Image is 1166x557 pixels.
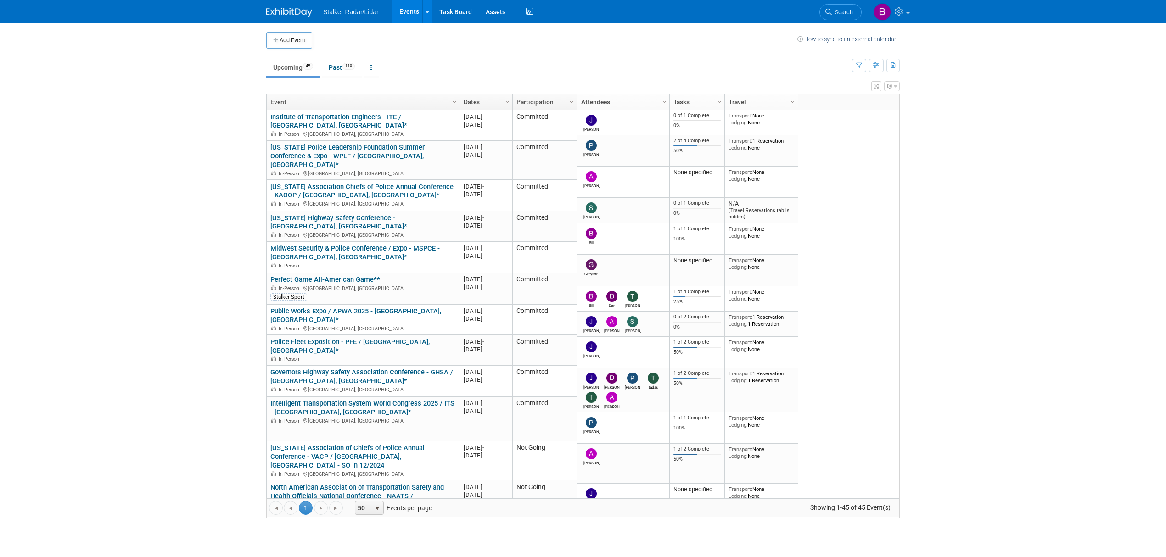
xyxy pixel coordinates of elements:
[729,207,795,220] div: (Travel Reservations tab is hidden)
[323,8,379,16] span: Stalker Radar/Lidar
[279,326,302,332] span: In-Person
[464,143,508,151] div: [DATE]
[503,94,513,108] a: Column Settings
[660,94,670,108] a: Column Settings
[586,417,597,428] img: Patrick Fagan
[729,346,748,352] span: Lodging:
[270,338,430,355] a: Police Fleet Exposition - PFE / [GEOGRAPHIC_DATA], [GEOGRAPHIC_DATA]*
[270,143,425,169] a: [US_STATE] Police Leadership Foundation Summer Conference & Expo - WPLF / [GEOGRAPHIC_DATA], [GEO...
[583,352,600,358] div: Jacob Boyle
[482,338,484,345] span: -
[482,276,484,283] span: -
[729,486,752,492] span: Transport:
[270,368,453,385] a: Governors Highway Safety Association Conference - GHSA / [GEOGRAPHIC_DATA], [GEOGRAPHIC_DATA]*
[673,169,721,176] div: None specified
[788,94,798,108] a: Column Settings
[271,131,276,136] img: In-Person Event
[464,151,508,159] div: [DATE]
[673,380,721,387] div: 50%
[451,98,458,106] span: Column Settings
[266,59,320,76] a: Upcoming45
[729,415,795,428] div: None None
[464,94,506,110] a: Dates
[279,387,302,393] span: In-Person
[606,316,617,327] img: adam holland
[627,291,638,302] img: Thomas Kenia
[583,459,600,465] div: Andrew Davis
[625,302,641,308] div: Thomas Kenia
[287,505,294,512] span: Go to the previous page
[512,335,577,366] td: Committed
[342,63,355,70] span: 119
[673,123,721,129] div: 0%
[464,283,508,291] div: [DATE]
[586,115,597,126] img: John Kestel
[270,417,455,424] div: [GEOGRAPHIC_DATA], [GEOGRAPHIC_DATA]
[464,190,508,198] div: [DATE]
[583,384,600,390] div: John Kestel
[729,169,795,182] div: None None
[729,289,795,302] div: None None
[516,94,571,110] a: Participation
[729,453,748,459] span: Lodging:
[270,284,455,292] div: [GEOGRAPHIC_DATA], [GEOGRAPHIC_DATA]
[332,505,340,512] span: Go to the last page
[673,486,721,493] div: None specified
[586,259,597,270] img: Greyson Jenista
[729,226,752,232] span: Transport:
[729,446,795,459] div: None None
[715,94,725,108] a: Column Settings
[586,228,597,239] img: Bill Johnson
[270,214,407,231] a: [US_STATE] Highway Safety Conference - [GEOGRAPHIC_DATA], [GEOGRAPHIC_DATA]*
[464,121,508,128] div: [DATE]
[673,257,721,264] div: None specified
[673,299,721,305] div: 25%
[482,113,484,120] span: -
[645,384,661,390] div: tadas eikinas
[729,138,795,151] div: 1 Reservation None
[729,339,795,352] div: None None
[789,98,796,106] span: Column Settings
[279,418,302,424] span: In-Person
[729,112,795,126] div: None None
[729,314,795,327] div: 1 Reservation 1 Reservation
[583,151,600,157] div: Peter Bauer
[504,98,511,106] span: Column Settings
[279,201,302,207] span: In-Person
[673,289,721,295] div: 1 of 4 Complete
[482,444,484,451] span: -
[512,441,577,480] td: Not Going
[729,233,748,239] span: Lodging:
[271,418,276,423] img: In-Person Event
[270,324,455,332] div: [GEOGRAPHIC_DATA], [GEOGRAPHIC_DATA]
[374,505,381,512] span: select
[270,183,454,200] a: [US_STATE] Association Chiefs of Police Annual Conference - KACOP / [GEOGRAPHIC_DATA], [GEOGRAPHI...
[673,415,721,421] div: 1 of 1 Complete
[648,373,659,384] img: tadas eikinas
[729,138,752,144] span: Transport:
[512,366,577,397] td: Committed
[586,488,597,499] img: Jacob Boyle
[464,338,508,345] div: [DATE]
[729,377,748,384] span: Lodging:
[874,3,891,21] img: Brooke Journet
[270,293,307,301] div: Stalker Sport
[271,232,276,237] img: In-Person Event
[802,501,899,514] span: Showing 1-45 of 45 Event(s)
[606,392,617,403] img: adam holland
[512,141,577,180] td: Committed
[729,264,748,270] span: Lodging:
[482,484,484,490] span: -
[266,32,312,49] button: Add Event
[279,171,302,177] span: In-Person
[270,399,454,416] a: Intelligent Transportation System World Congress 2025 / ITS - [GEOGRAPHIC_DATA], [GEOGRAPHIC_DATA]*
[673,210,721,217] div: 0%
[355,501,371,514] span: 50
[482,144,484,150] span: -
[673,314,721,320] div: 0 of 2 Complete
[464,222,508,229] div: [DATE]
[729,321,748,327] span: Lodging:
[673,94,718,110] a: Tasks
[464,368,508,376] div: [DATE]
[270,275,380,284] a: Perfect Game All-American Game**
